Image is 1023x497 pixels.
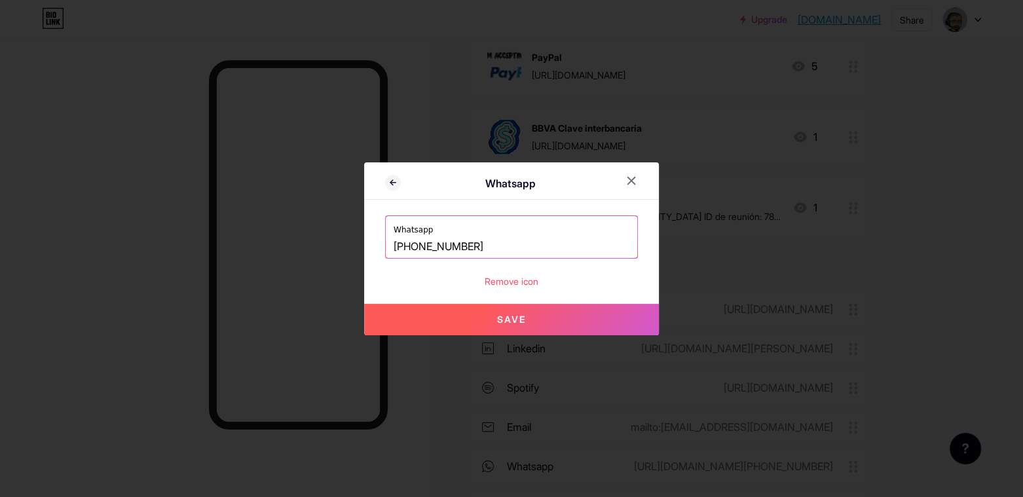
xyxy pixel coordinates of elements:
[394,216,629,236] label: Whatsapp
[394,236,629,258] input: +00000000000 (WhatsApp)
[497,314,526,325] span: Save
[385,274,638,288] div: Remove icon
[401,175,620,191] div: Whatsapp
[364,304,659,335] button: Save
